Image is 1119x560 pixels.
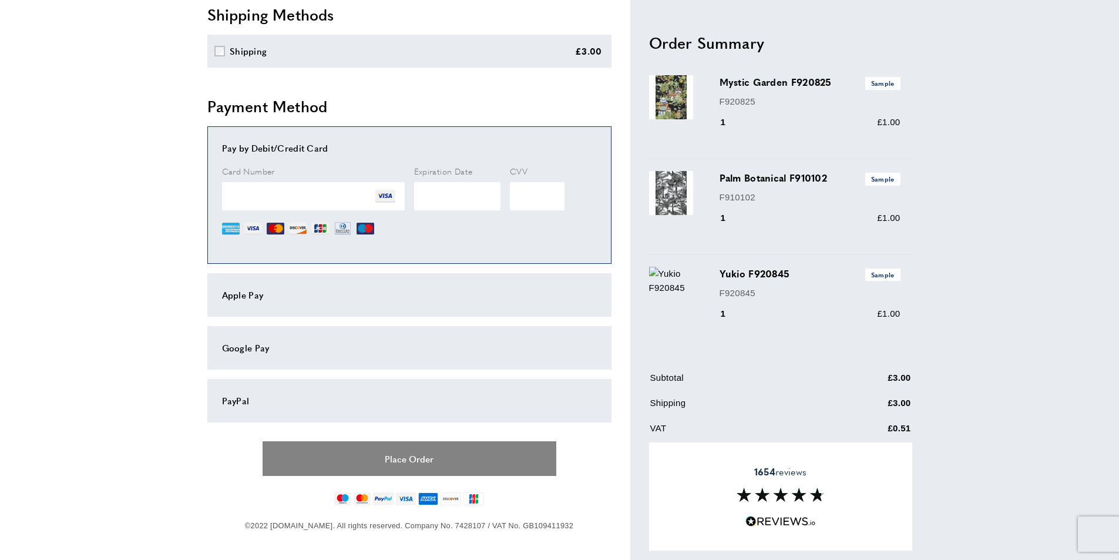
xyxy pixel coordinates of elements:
[263,441,556,476] button: Place Order
[720,94,900,108] p: F920825
[373,492,394,505] img: paypal
[354,492,371,505] img: mastercard
[720,190,900,204] p: F910102
[357,220,374,237] img: MI.png
[877,117,900,127] span: £1.00
[720,75,900,89] h3: Mystic Garden F920825
[649,32,912,53] h2: Order Summary
[720,171,900,185] h3: Palm Botanical F910102
[650,421,829,444] td: VAT
[830,395,911,418] td: £3.00
[745,516,816,527] img: Reviews.io 5 stars
[222,141,597,155] div: Pay by Debit/Credit Card
[418,492,439,505] img: american-express
[649,75,693,119] img: Mystic Garden F920825
[207,4,611,25] h2: Shipping Methods
[334,220,352,237] img: DN.png
[865,77,900,89] span: Sample
[830,421,911,444] td: £0.51
[396,492,415,505] img: visa
[267,220,284,237] img: MC.png
[222,220,240,237] img: AE.png
[230,44,267,58] div: Shipping
[877,308,900,318] span: £1.00
[510,165,527,177] span: CVV
[720,267,900,281] h3: Yukio F920845
[334,492,351,505] img: maestro
[754,465,775,478] strong: 1654
[575,44,602,58] div: £3.00
[877,213,900,223] span: £1.00
[222,288,597,302] div: Apple Pay
[510,182,564,210] iframe: Secure Credit Card Frame - CVV
[649,171,693,215] img: Palm Botanical F910102
[830,370,911,393] td: £3.00
[650,370,829,393] td: Subtotal
[222,341,597,355] div: Google Pay
[311,220,329,237] img: JCB.png
[720,306,742,320] div: 1
[244,220,262,237] img: VI.png
[754,466,807,478] span: reviews
[650,395,829,418] td: Shipping
[441,492,461,505] img: discover
[414,165,473,177] span: Expiration Date
[720,286,900,300] p: F920845
[289,220,307,237] img: DI.png
[865,173,900,185] span: Sample
[463,492,484,505] img: jcb
[737,488,825,502] img: Reviews section
[245,521,573,530] span: ©2022 [DOMAIN_NAME]. All rights reserved. Company No. 7428107 / VAT No. GB109411932
[222,394,597,408] div: PayPal
[720,211,742,225] div: 1
[414,182,501,210] iframe: Secure Credit Card Frame - Expiration Date
[222,182,405,210] iframe: Secure Credit Card Frame - Credit Card Number
[375,186,395,206] img: VI.png
[649,267,708,295] img: Yukio F920845
[720,115,742,129] div: 1
[207,96,611,117] h2: Payment Method
[865,269,900,281] span: Sample
[222,165,275,177] span: Card Number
